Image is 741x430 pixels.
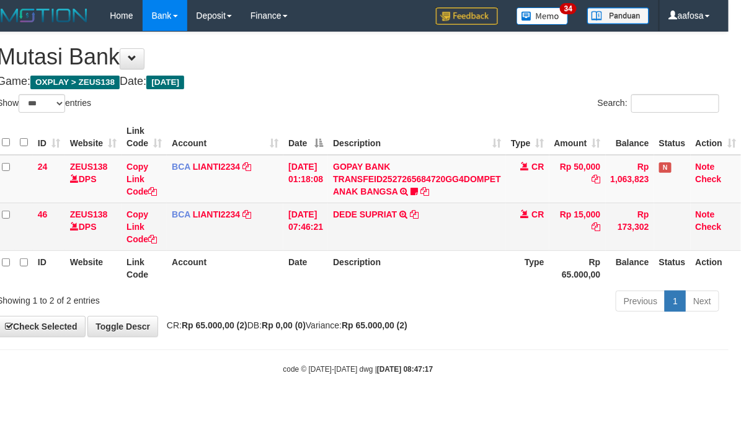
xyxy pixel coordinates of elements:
a: Copy Rp 15,000 to clipboard [592,222,601,232]
strong: Rp 65.000,00 (2) [342,320,407,330]
td: [DATE] 01:18:08 [283,155,328,203]
th: Balance [606,120,654,155]
th: Link Code [122,250,167,286]
td: Rp 50,000 [549,155,606,203]
a: Check [696,222,722,232]
td: [DATE] 07:46:21 [283,203,328,250]
a: Next [685,291,719,312]
a: Copy GOPAY BANK TRANSFEID2527265684720GG4DOMPET ANAK BANGSA to clipboard [420,186,429,196]
td: Rp 15,000 [549,203,606,250]
a: Copy LIANTI2234 to clipboard [242,209,251,219]
span: OXPLAY > ZEUS138 [30,76,120,89]
a: Note [696,162,715,172]
label: Search: [598,94,719,113]
a: LIANTI2234 [193,209,240,219]
th: Website: activate to sort column ascending [65,120,122,155]
td: DPS [65,203,122,250]
a: Note [696,209,715,219]
th: Balance [606,250,654,286]
span: 34 [560,3,577,14]
span: Has Note [659,162,672,173]
th: Rp 65.000,00 [549,250,606,286]
th: Status [654,250,691,286]
span: [DATE] [146,76,184,89]
td: DPS [65,155,122,203]
img: panduan.png [587,7,649,24]
a: DEDE SUPRIAT [333,209,397,219]
a: Copy DEDE SUPRIAT to clipboard [410,209,419,219]
th: ID [33,250,65,286]
strong: [DATE] 08:47:17 [377,365,433,374]
strong: Rp 65.000,00 (2) [182,320,247,330]
td: Rp 173,302 [606,203,654,250]
span: CR [531,209,544,219]
small: code © [DATE]-[DATE] dwg | [283,365,433,374]
a: Copy Link Code [126,162,157,196]
span: CR: DB: Variance: [161,320,407,330]
th: Account [167,250,283,286]
a: Toggle Descr [87,316,158,337]
a: ZEUS138 [70,162,108,172]
th: Type [506,250,549,286]
a: LIANTI2234 [193,162,240,172]
a: Previous [616,291,665,312]
a: ZEUS138 [70,209,108,219]
a: Copy Rp 50,000 to clipboard [592,174,601,184]
img: Feedback.jpg [436,7,498,25]
input: Search: [631,94,719,113]
span: 24 [38,162,48,172]
span: 46 [38,209,48,219]
select: Showentries [19,94,65,113]
span: BCA [172,209,190,219]
th: Amount: activate to sort column ascending [549,120,606,155]
a: Copy LIANTI2234 to clipboard [242,162,251,172]
th: Type: activate to sort column ascending [506,120,549,155]
a: GOPAY BANK TRANSFEID2527265684720GG4DOMPET ANAK BANGSA [333,162,501,196]
th: Website [65,250,122,286]
th: Status [654,120,691,155]
th: ID: activate to sort column ascending [33,120,65,155]
strong: Rp 0,00 (0) [262,320,306,330]
td: Rp 1,063,823 [606,155,654,203]
th: Date: activate to sort column descending [283,120,328,155]
th: Date [283,250,328,286]
th: Link Code: activate to sort column ascending [122,120,167,155]
a: 1 [665,291,686,312]
a: Copy Link Code [126,209,157,244]
img: Button%20Memo.svg [517,7,569,25]
th: Account: activate to sort column ascending [167,120,283,155]
a: Check [696,174,722,184]
th: Description [328,250,506,286]
span: CR [531,162,544,172]
th: Description: activate to sort column ascending [328,120,506,155]
span: BCA [172,162,190,172]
